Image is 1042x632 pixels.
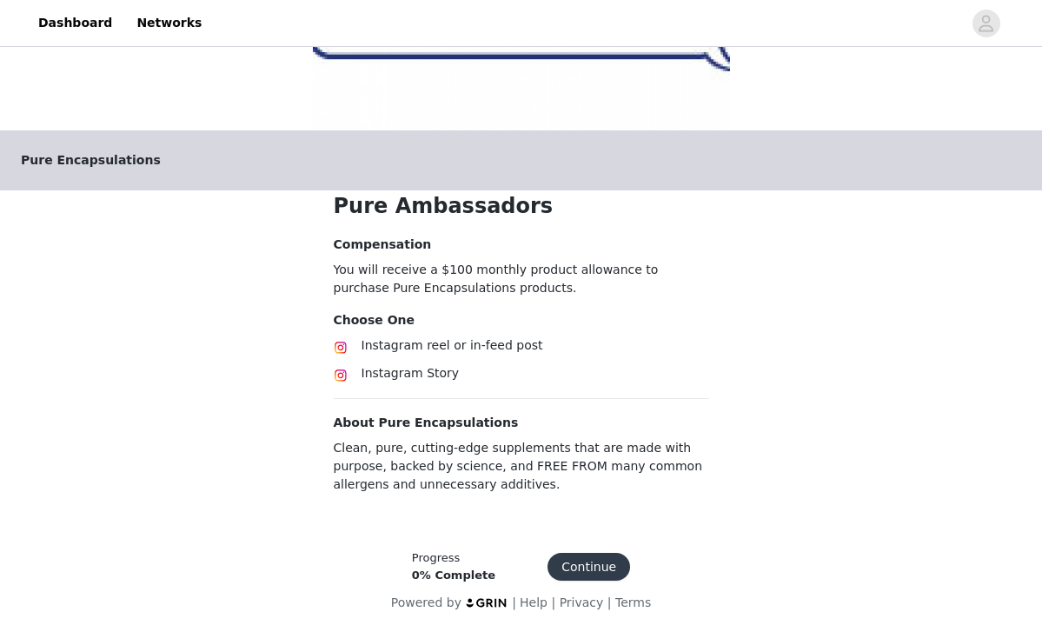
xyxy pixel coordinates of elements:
span: Instagram Story [362,366,460,380]
p: Clean, pure, cutting-edge supplements that are made with purpose, backed by science, and FREE FRO... [334,439,709,494]
h4: About Pure Encapsulations [334,414,709,432]
span: Powered by [391,595,461,609]
a: Networks [126,3,212,43]
img: Instagram Icon [334,341,348,355]
p: You will receive a $100 monthly product allowance to purchase Pure Encapsulations products. [334,261,709,297]
h1: Pure Ambassadors [334,190,709,222]
span: | [512,595,516,609]
img: logo [465,597,508,609]
h4: Compensation [334,236,709,254]
div: 0% Complete [412,567,495,584]
span: Instagram reel or in-feed post [362,338,543,352]
span: | [607,595,612,609]
span: | [551,595,555,609]
a: Help [520,595,548,609]
div: Progress [412,549,495,567]
img: Instagram Icon [334,369,348,383]
div: avatar [978,10,994,37]
button: Continue [548,553,630,581]
a: Privacy [560,595,604,609]
a: Dashboard [28,3,123,43]
span: Pure Encapsulations [21,151,161,170]
h4: Choose One [334,311,709,329]
a: Terms [615,595,651,609]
